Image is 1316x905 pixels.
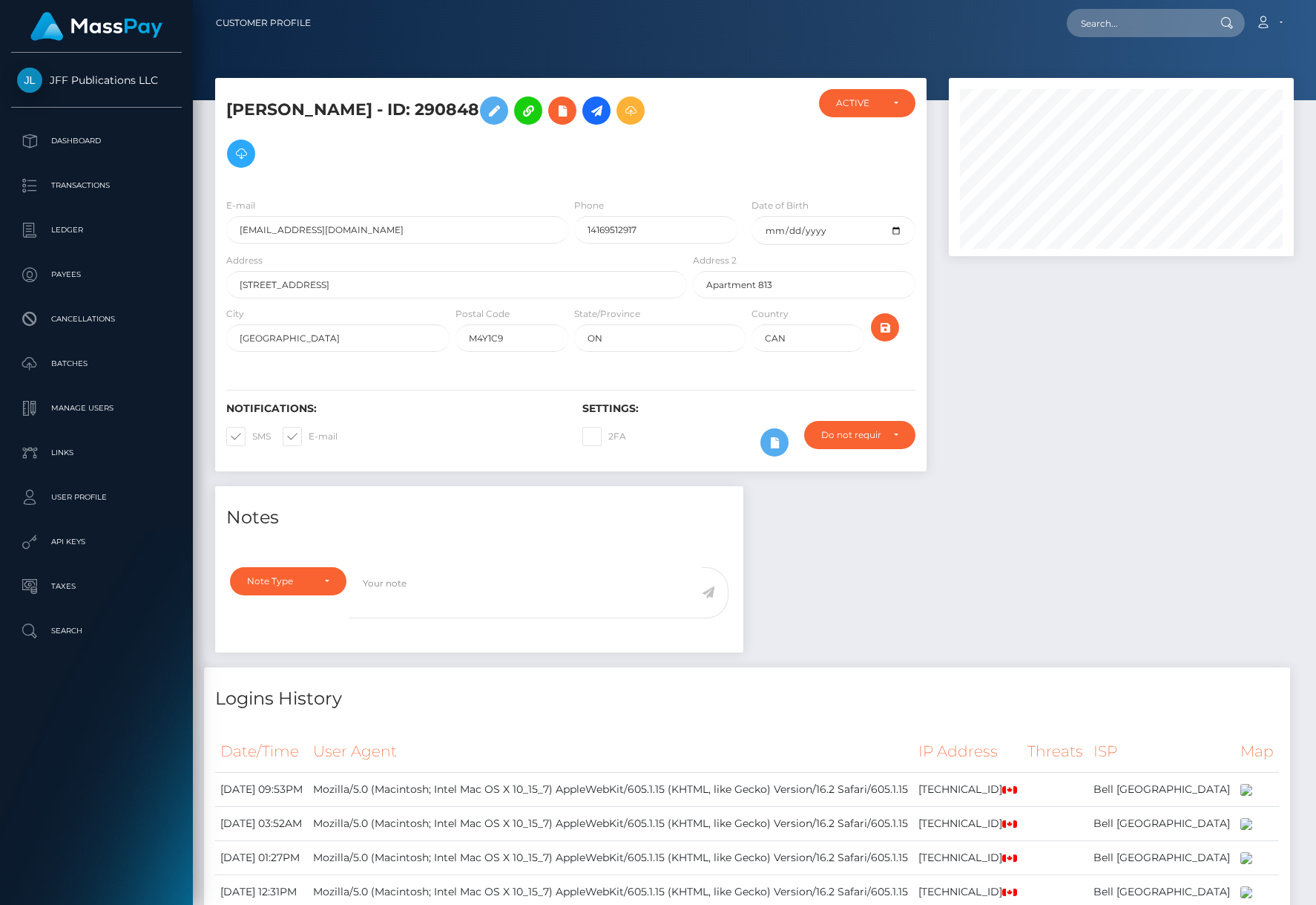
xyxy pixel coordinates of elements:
[11,345,182,382] a: Batches
[582,97,611,125] a: Initiate Payout
[247,575,312,587] div: Note Type
[751,307,789,321] label: Country
[215,686,1279,712] h4: Logins History
[226,402,560,415] h6: Notifications:
[751,199,809,212] label: Date of Birth
[804,421,915,449] button: Do not require
[226,307,244,321] label: City
[913,840,1022,875] td: [TECHNICAL_ID]
[11,212,182,249] a: Ledger
[226,254,263,267] label: Address
[308,731,913,772] th: User Agent
[11,479,182,516] a: User Profile
[226,427,271,446] label: SMS
[17,531,176,553] p: API Keys
[11,568,182,605] a: Taxes
[308,806,913,840] td: Mozilla/5.0 (Macintosh; Intel Mac OS X 10_15_7) AppleWebKit/605.1.15 (KHTML, like Gecko) Version/...
[283,427,338,446] label: E-mail
[1240,818,1252,830] img: 200x100
[819,89,915,117] button: ACTIVE
[226,505,732,531] h4: Notes
[17,174,176,197] p: Transactions
[836,97,881,109] div: ACTIVE
[913,731,1022,772] th: IP Address
[308,840,913,875] td: Mozilla/5.0 (Macintosh; Intel Mac OS X 10_15_7) AppleWebKit/605.1.15 (KHTML, like Gecko) Version/...
[17,620,176,642] p: Search
[1002,786,1017,794] img: ca.png
[821,429,881,441] div: Do not require
[215,840,308,875] td: [DATE] 01:27PM
[11,612,182,650] a: Search
[574,199,604,212] label: Phone
[1002,889,1017,896] img: ca.png
[11,390,182,427] a: Manage Users
[11,434,182,471] a: Links
[226,89,679,175] h5: [PERSON_NAME] - ID: 290848
[455,307,510,321] label: Postal Code
[11,256,182,293] a: Payees
[1240,852,1252,864] img: 200x100
[17,219,176,241] p: Ledger
[17,353,176,375] p: Batches
[1002,820,1017,828] img: ca.png
[1088,840,1235,875] td: Bell [GEOGRAPHIC_DATA]
[17,486,176,509] p: User Profile
[230,567,346,595] button: Note Type
[11,167,182,204] a: Transactions
[17,264,176,286] p: Payees
[1240,886,1252,898] img: 200x100
[11,73,182,87] span: JFF Publications LLC
[17,575,176,598] p: Taxes
[215,731,308,772] th: Date/Time
[215,806,308,840] td: [DATE] 03:52AM
[17,130,176,152] p: Dashboard
[913,772,1022,806] td: [TECHNICAL_ID]
[17,68,42,93] img: JFF Publications LLC
[693,254,737,267] label: Address 2
[30,12,162,41] img: MassPay Logo
[1022,731,1088,772] th: Threats
[17,442,176,464] p: Links
[582,427,626,446] label: 2FA
[17,308,176,330] p: Cancellations
[1088,731,1235,772] th: ISP
[913,806,1022,840] td: [TECHNICAL_ID]
[226,199,255,212] label: E-mail
[1240,784,1252,796] img: 200x100
[1235,731,1279,772] th: Map
[11,301,182,338] a: Cancellations
[1088,772,1235,806] td: Bell [GEOGRAPHIC_DATA]
[1002,855,1017,862] img: ca.png
[215,772,308,806] td: [DATE] 09:53PM
[11,523,182,561] a: API Keys
[17,397,176,419] p: Manage Users
[1067,9,1206,37] input: Search...
[1088,806,1235,840] td: Bell [GEOGRAPHIC_DATA]
[308,772,913,806] td: Mozilla/5.0 (Macintosh; Intel Mac OS X 10_15_7) AppleWebKit/605.1.15 (KHTML, like Gecko) Version/...
[216,7,311,39] a: Customer Profile
[582,402,916,415] h6: Settings:
[11,122,182,160] a: Dashboard
[574,307,640,321] label: State/Province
